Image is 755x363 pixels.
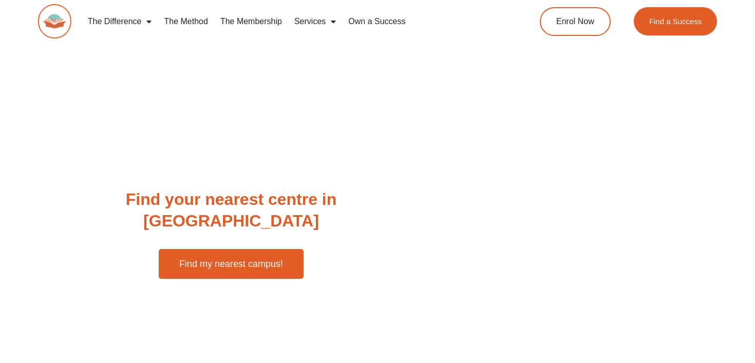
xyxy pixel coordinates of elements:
[649,17,702,25] span: Find a Success
[556,17,594,26] span: Enrol Now
[288,10,342,33] a: Services
[383,135,665,341] iframe: Perth
[82,10,501,33] nav: Menu
[342,10,411,33] a: Own a Success
[159,249,304,279] a: Find my nearest campus!
[540,7,611,36] a: Enrol Now
[214,10,288,33] a: The Membership
[158,10,214,33] a: The Method
[82,10,158,33] a: The Difference
[179,259,283,269] span: Find my nearest campus!
[634,7,718,35] a: Find a Success
[90,189,372,232] h2: Find your nearest centre in [GEOGRAPHIC_DATA]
